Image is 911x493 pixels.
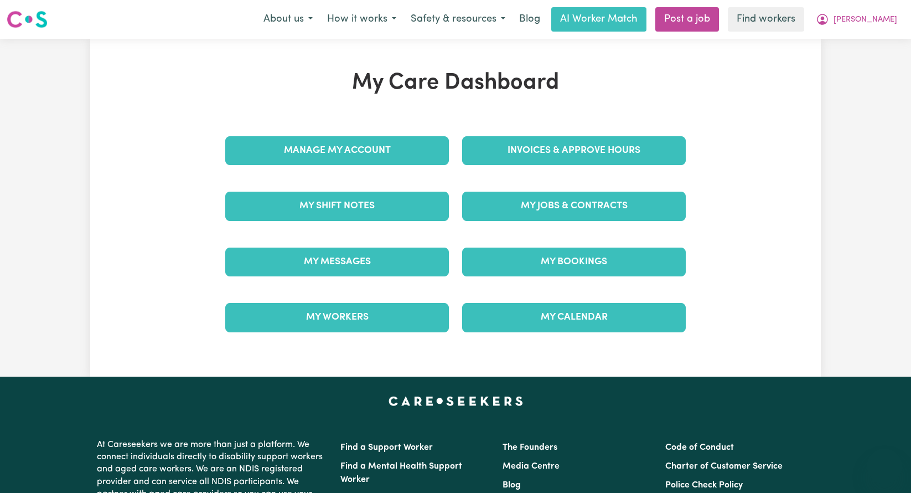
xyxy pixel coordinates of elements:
a: My Jobs & Contracts [462,192,686,220]
a: Careseekers logo [7,7,48,32]
a: Post a job [655,7,719,32]
a: Blog [503,481,521,490]
a: Invoices & Approve Hours [462,136,686,165]
a: My Messages [225,248,449,276]
a: Charter of Customer Service [665,462,783,471]
span: [PERSON_NAME] [834,14,897,26]
button: Safety & resources [403,8,513,31]
a: My Shift Notes [225,192,449,220]
a: The Founders [503,443,557,452]
a: Police Check Policy [665,481,743,490]
a: Find a Mental Health Support Worker [340,462,462,484]
h1: My Care Dashboard [219,70,692,96]
a: AI Worker Match [551,7,646,32]
a: My Bookings [462,248,686,276]
button: My Account [809,8,904,31]
a: My Calendar [462,303,686,332]
a: Find a Support Worker [340,443,433,452]
button: About us [256,8,320,31]
a: Blog [513,7,547,32]
a: Manage My Account [225,136,449,165]
img: Careseekers logo [7,9,48,29]
a: Careseekers home page [389,397,523,405]
a: Find workers [728,7,804,32]
button: How it works [320,8,403,31]
a: Media Centre [503,462,560,471]
a: Code of Conduct [665,443,734,452]
a: My Workers [225,303,449,332]
iframe: Button to launch messaging window [867,449,902,484]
